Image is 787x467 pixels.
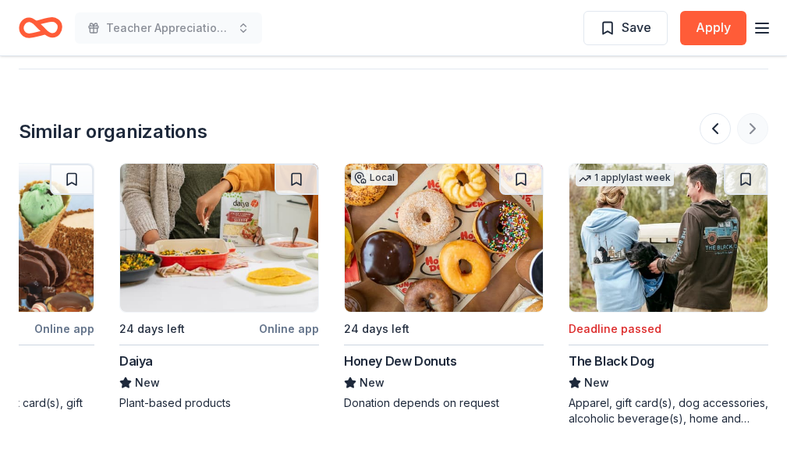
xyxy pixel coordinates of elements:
div: The Black Dog [569,352,654,370]
div: Honey Dew Donuts [344,352,457,370]
div: 24 days left [119,320,185,338]
span: New [584,373,609,392]
div: Daiya [119,352,153,370]
span: New [360,373,385,392]
img: Image for Honey Dew Donuts [345,164,543,312]
a: Image for Honey Dew DonutsLocal24 days leftHoney Dew DonutsNewDonation depends on request [344,163,544,411]
div: Similar organizations [19,119,207,144]
div: 24 days left [344,320,409,338]
div: 1 apply last week [576,170,674,186]
div: Plant-based products [119,395,319,411]
img: Image for Daiya [120,164,318,312]
img: Image for The Black Dog [569,164,768,312]
a: Image for The Black Dog1 applylast weekDeadline passedThe Black DogNewApparel, gift card(s), dog ... [569,163,768,426]
span: Teacher Appreciation Christmas [106,19,231,37]
div: Local [351,170,398,186]
button: Save [583,11,668,45]
span: Save [622,17,651,37]
div: Apparel, gift card(s), dog accessories, alcoholic beverage(s), home and decor product(s), food [569,395,768,426]
a: Image for Daiya24 days leftOnline appDaiyaNewPlant-based products [119,163,319,411]
div: Donation depends on request [344,395,544,411]
div: Deadline passed [569,320,661,338]
button: Teacher Appreciation Christmas [75,12,262,44]
button: Apply [680,11,746,45]
a: Home [19,9,62,46]
div: Online app [259,319,319,338]
span: New [135,373,160,392]
div: Online app [34,319,94,338]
